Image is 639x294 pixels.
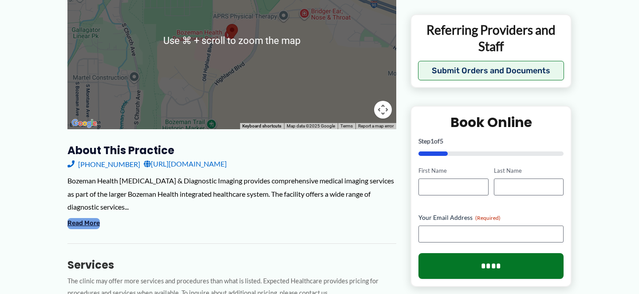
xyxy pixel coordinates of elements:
a: Terms (opens in new tab) [340,123,353,128]
label: Your Email Address [418,213,564,222]
button: Read More [67,218,100,229]
span: 1 [430,137,434,145]
button: Map camera controls [374,101,392,119]
img: Google [70,118,99,129]
p: Step of [418,138,564,144]
span: 5 [440,137,443,145]
h3: Services [67,258,396,272]
label: First Name [418,167,488,175]
h2: Book Online [418,114,564,131]
button: Submit Orders and Documents [418,61,564,80]
a: Open this area in Google Maps (opens a new window) [70,118,99,129]
label: Last Name [494,167,564,175]
button: Keyboard shortcuts [242,123,281,129]
p: Referring Providers and Staff [418,22,564,54]
div: Bozeman Health [MEDICAL_DATA] & Diagnostic Imaging provides comprehensive medical imaging service... [67,174,396,214]
a: [URL][DOMAIN_NAME] [144,157,227,171]
h3: About this practice [67,143,396,157]
span: Map data ©2025 Google [287,123,335,128]
a: Report a map error [358,123,394,128]
span: (Required) [475,214,501,221]
a: [PHONE_NUMBER] [67,157,140,171]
